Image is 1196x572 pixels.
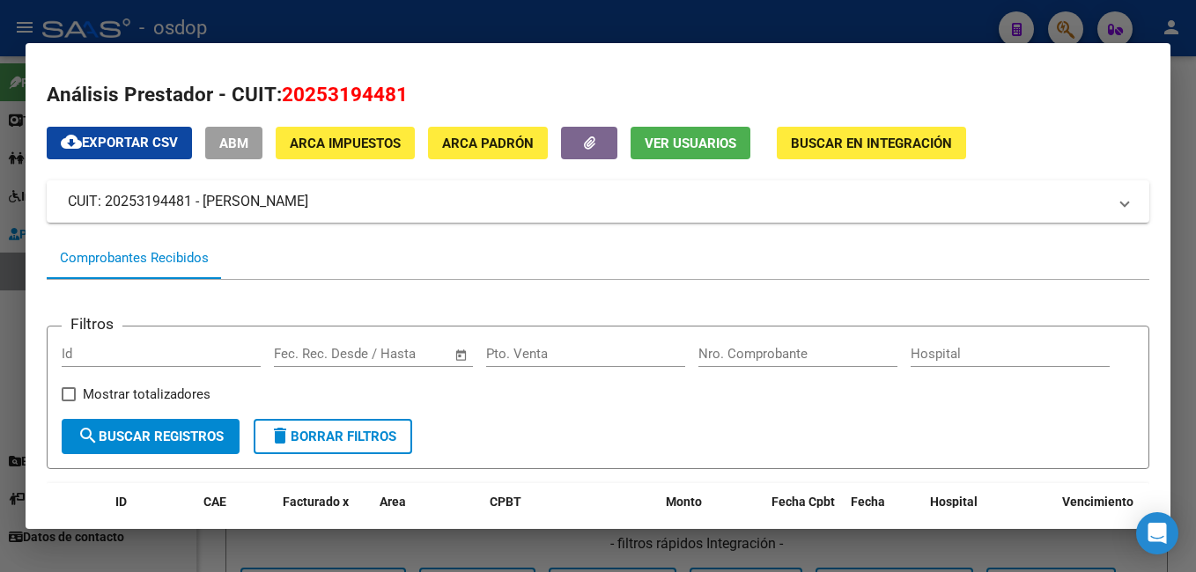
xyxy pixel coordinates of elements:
[196,483,276,561] datatable-header-cell: CAE
[1136,512,1178,554] div: Open Intercom Messenger
[490,495,521,509] span: CPBT
[283,495,349,529] span: Facturado x Orden De
[282,83,408,106] span: 20253194481
[851,495,900,529] span: Fecha Recibido
[930,495,978,509] span: Hospital
[452,345,472,365] button: Open calendar
[666,495,702,509] span: Monto
[347,346,432,362] input: End date
[1062,495,1133,529] span: Vencimiento Auditoría
[631,127,750,159] button: Ver Usuarios
[83,384,210,405] span: Mostrar totalizadores
[274,346,331,362] input: Start date
[1055,483,1134,561] datatable-header-cell: Vencimiento Auditoría
[380,495,406,509] span: Area
[47,180,1149,223] mat-expansion-panel-header: CUIT: 20253194481 - [PERSON_NAME]
[62,312,122,335] h3: Filtros
[269,429,396,444] span: Borrar Filtros
[115,495,127,509] span: ID
[78,425,99,446] mat-icon: search
[777,127,966,159] button: Buscar en Integración
[47,127,192,159] button: Exportar CSV
[428,127,548,159] button: ARCA Padrón
[844,483,923,561] datatable-header-cell: Fecha Recibido
[47,80,1149,110] h2: Análisis Prestador - CUIT:
[923,483,1055,561] datatable-header-cell: Hospital
[442,136,534,151] span: ARCA Padrón
[645,136,736,151] span: Ver Usuarios
[659,483,764,561] datatable-header-cell: Monto
[290,136,401,151] span: ARCA Impuestos
[62,419,240,454] button: Buscar Registros
[219,136,248,151] span: ABM
[61,131,82,152] mat-icon: cloud_download
[61,135,178,150] span: Exportar CSV
[254,419,412,454] button: Borrar Filtros
[60,248,209,268] div: Comprobantes Recibidos
[771,495,835,509] span: Fecha Cpbt
[791,136,952,151] span: Buscar en Integración
[108,483,196,561] datatable-header-cell: ID
[78,429,224,444] span: Buscar Registros
[483,483,659,561] datatable-header-cell: CPBT
[269,425,291,446] mat-icon: delete
[764,483,844,561] datatable-header-cell: Fecha Cpbt
[68,191,1107,212] mat-panel-title: CUIT: 20253194481 - [PERSON_NAME]
[373,483,483,561] datatable-header-cell: Area
[205,127,262,159] button: ABM
[203,495,226,509] span: CAE
[276,127,415,159] button: ARCA Impuestos
[276,483,373,561] datatable-header-cell: Facturado x Orden De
